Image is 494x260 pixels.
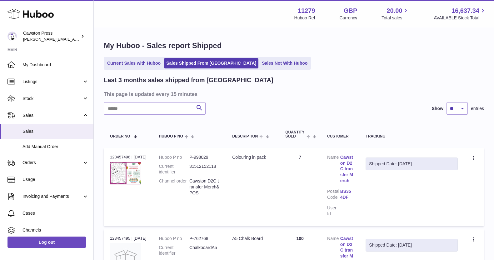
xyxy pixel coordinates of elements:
dd: 31512152118 [189,163,220,175]
div: Huboo Ref [294,15,315,21]
div: 123457496 | [DATE] [110,154,147,160]
img: 1721298242.jpg [110,162,141,184]
img: thomas.carson@cawstonpress.com [7,32,17,41]
td: 7 [279,148,321,226]
span: Add Manual Order [22,144,89,150]
dt: Current identifier [159,245,189,257]
dt: User Id [327,205,340,217]
a: Sales Shipped From [GEOGRAPHIC_DATA] [164,58,258,68]
span: Order No [110,134,130,138]
div: Tracking [366,134,458,138]
div: Shipped Date: [DATE] [369,242,454,248]
dd: P-998029 [189,154,220,160]
dt: Name [327,154,340,185]
div: Customer [327,134,353,138]
div: Currency [340,15,357,21]
dd: Cawston D2C transfer Merch&POS [189,178,220,196]
span: Cases [22,210,89,216]
h3: This page is updated every 15 minutes [104,91,482,97]
a: Cawston D2C transfer Merch [340,154,353,184]
span: Total sales [382,15,409,21]
div: Shipped Date: [DATE] [369,161,454,167]
div: Colouring in pack [232,154,273,160]
span: Sales [22,112,82,118]
span: Usage [22,177,89,182]
div: A5 Chalk Board [232,236,273,242]
span: Huboo P no [159,134,183,138]
span: Stock [22,96,82,102]
span: entries [471,106,484,112]
span: Sales [22,128,89,134]
dt: Huboo P no [159,236,189,242]
strong: 11279 [298,7,315,15]
span: Listings [22,79,82,85]
dt: Current identifier [159,163,189,175]
h2: Last 3 months sales shipped from [GEOGRAPHIC_DATA] [104,76,273,84]
div: 123457495 | [DATE] [110,236,147,241]
a: Log out [7,237,86,248]
label: Show [432,106,443,112]
div: Cawston Press [23,30,79,42]
span: 16,637.34 [452,7,479,15]
span: Orders [22,160,82,166]
a: 20.00 Total sales [382,7,409,21]
a: BS35 4DF [340,188,353,200]
span: My Dashboard [22,62,89,68]
dd: ChalkboardA5 [189,245,220,257]
dt: Channel order [159,178,189,196]
dd: P-762768 [189,236,220,242]
span: Quantity Sold [285,130,305,138]
a: Current Sales with Huboo [105,58,163,68]
span: 20.00 [387,7,402,15]
span: Invoicing and Payments [22,193,82,199]
dt: Huboo P no [159,154,189,160]
strong: GBP [344,7,357,15]
span: AVAILABLE Stock Total [434,15,487,21]
span: Channels [22,227,89,233]
span: Description [232,134,258,138]
a: 16,637.34 AVAILABLE Stock Total [434,7,487,21]
a: Sales Not With Huboo [260,58,310,68]
dt: Postal Code [327,188,340,202]
h1: My Huboo - Sales report Shipped [104,41,484,51]
span: [PERSON_NAME][EMAIL_ADDRESS][PERSON_NAME][DOMAIN_NAME] [23,37,159,42]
